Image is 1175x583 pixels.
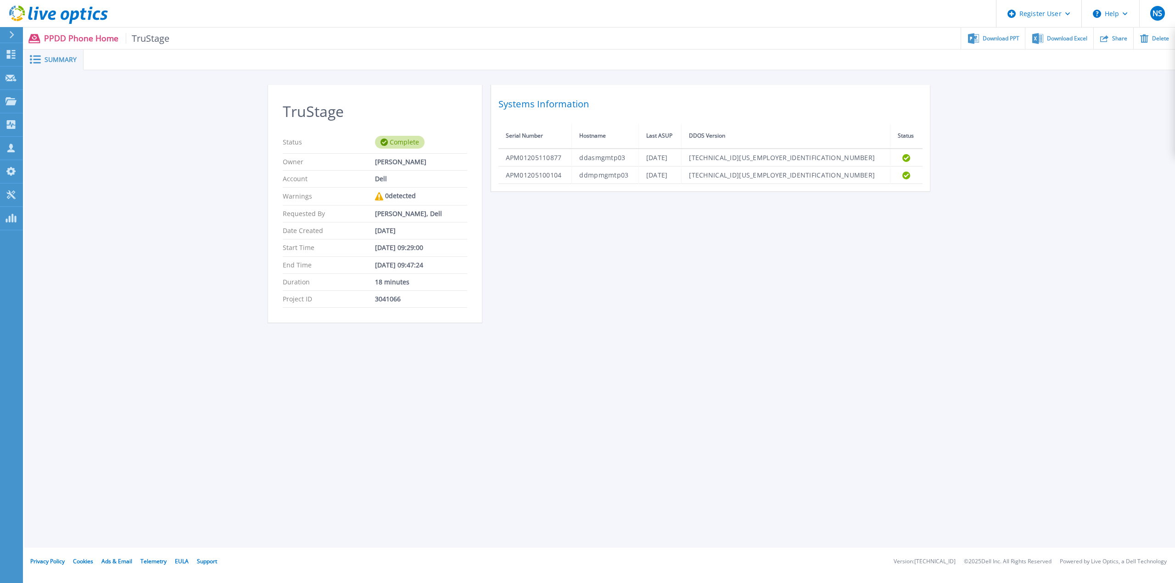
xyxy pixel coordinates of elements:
p: PPDD Phone Home [44,33,170,44]
div: 18 minutes [375,278,467,286]
div: [PERSON_NAME], Dell [375,210,467,217]
div: [PERSON_NAME] [375,158,467,166]
h2: Systems Information [498,96,923,112]
div: 3041066 [375,295,467,303]
li: © 2025 Dell Inc. All Rights Reserved [964,559,1052,565]
a: Ads & Email [101,557,132,565]
td: [TECHNICAL_ID][US_EMPLOYER_IDENTIFICATION_NUMBER] [682,167,890,184]
p: Start Time [283,244,375,251]
span: NS [1153,10,1162,17]
a: EULA [175,557,189,565]
span: Delete [1152,36,1169,41]
p: End Time [283,261,375,269]
td: [DATE] [638,149,681,167]
a: Telemetry [140,557,167,565]
td: APM01205110877 [498,149,572,167]
a: Privacy Policy [30,557,65,565]
td: ddmpmgmtp03 [572,167,638,184]
th: Serial Number [498,123,572,149]
span: Summary [45,56,77,63]
div: [DATE] 09:47:24 [375,261,467,269]
p: Requested By [283,210,375,217]
span: Download PPT [983,36,1019,41]
span: Download Excel [1047,36,1087,41]
li: Powered by Live Optics, a Dell Technology [1060,559,1167,565]
p: Owner [283,158,375,166]
div: 0 detected [375,192,467,200]
a: Cookies [73,557,93,565]
div: [DATE] [375,227,467,234]
p: Warnings [283,192,375,200]
p: Date Created [283,227,375,234]
th: Hostname [572,123,638,149]
td: [DATE] [638,167,681,184]
p: Project ID [283,295,375,303]
p: Account [283,175,375,183]
td: ddasmgmtp03 [572,149,638,167]
div: Dell [375,175,467,183]
td: [TECHNICAL_ID][US_EMPLOYER_IDENTIFICATION_NUMBER] [682,149,890,167]
th: Status [890,123,922,149]
div: [DATE] 09:29:00 [375,244,467,251]
p: Duration [283,278,375,286]
td: APM01205100104 [498,167,572,184]
th: Last ASUP [638,123,681,149]
li: Version: [TECHNICAL_ID] [894,559,956,565]
h2: TruStage [283,103,467,120]
div: Complete [375,136,425,149]
span: Share [1112,36,1127,41]
p: Status [283,136,375,149]
th: DDOS Version [682,123,890,149]
a: Support [197,557,217,565]
span: TruStage [126,33,170,44]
